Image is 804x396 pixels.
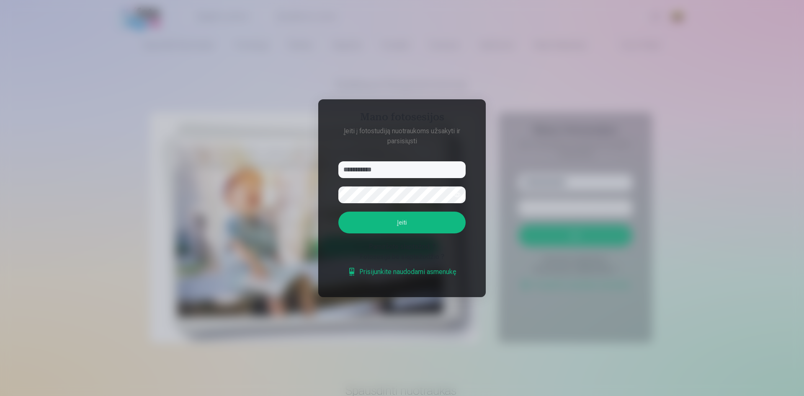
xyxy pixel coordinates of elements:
button: Įeiti [338,212,466,233]
a: Prisijunkite naudodami asmenukę [348,267,456,277]
p: Įeiti į fotostudiją nuotraukoms užsakyti ir parsisiųsti [330,126,474,146]
h4: Mano fotosesijos [330,111,474,126]
div: Fotosesija be slaptažodžio ? [338,252,466,262]
div: Pamiršote slaptažodį ? [338,242,466,252]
